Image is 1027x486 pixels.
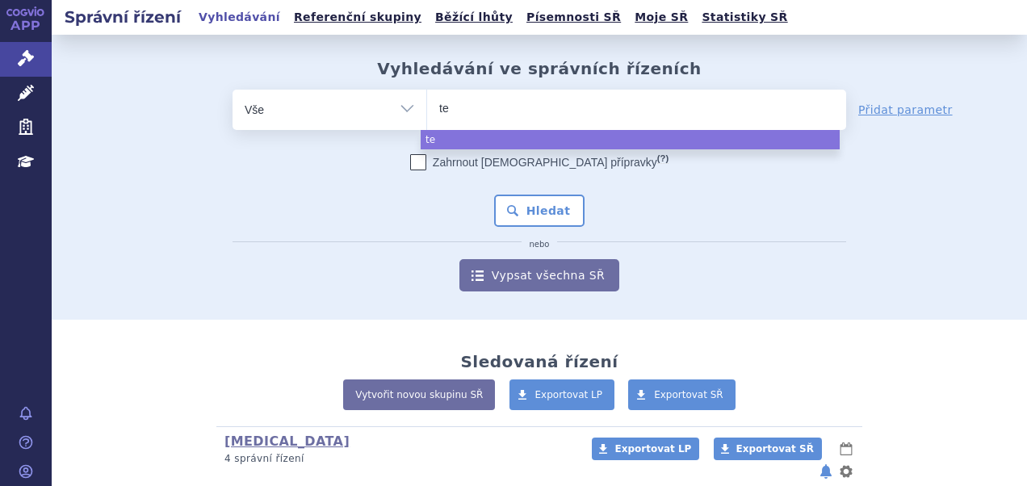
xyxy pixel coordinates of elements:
[494,195,585,227] button: Hledat
[289,6,426,28] a: Referenční skupiny
[509,379,615,410] a: Exportovat LP
[630,6,693,28] a: Moje SŘ
[459,259,619,291] a: Vypsat všechna SŘ
[818,462,834,481] button: notifikace
[522,240,558,249] i: nebo
[410,154,669,170] label: Zahrnout [DEMOGRAPHIC_DATA] přípravky
[654,389,723,400] span: Exportovat SŘ
[736,443,814,455] span: Exportovat SŘ
[838,462,854,481] button: nastavení
[377,59,702,78] h2: Vyhledávání ve správních řízeních
[657,153,669,164] abbr: (?)
[430,6,518,28] a: Běžící lhůty
[858,102,953,118] a: Přidat parametr
[52,6,194,28] h2: Správní řízení
[421,130,840,149] li: te
[714,438,822,460] a: Exportovat SŘ
[592,438,699,460] a: Exportovat LP
[838,439,854,459] button: lhůty
[224,452,571,466] p: 4 správní řízení
[697,6,792,28] a: Statistiky SŘ
[628,379,736,410] a: Exportovat SŘ
[460,352,618,371] h2: Sledovaná řízení
[614,443,691,455] span: Exportovat LP
[522,6,626,28] a: Písemnosti SŘ
[343,379,495,410] a: Vytvořit novou skupinu SŘ
[224,434,350,449] a: [MEDICAL_DATA]
[535,389,603,400] span: Exportovat LP
[194,6,285,28] a: Vyhledávání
